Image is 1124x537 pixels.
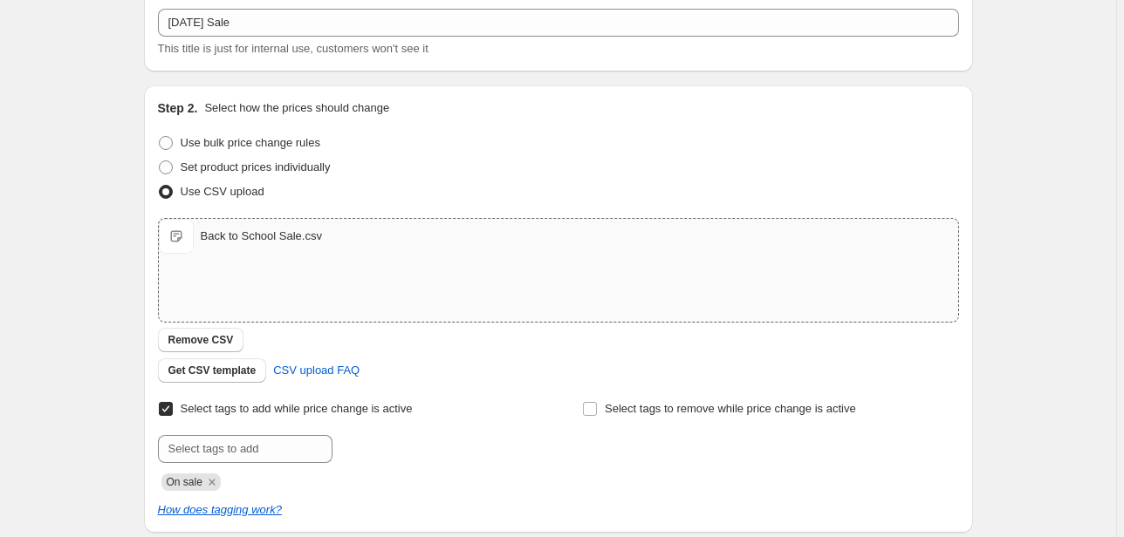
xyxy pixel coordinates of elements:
[263,357,370,384] a: CSV upload FAQ
[201,228,322,245] div: Back to School Sale.csv
[158,328,244,352] button: Remove CSV
[158,99,198,117] h2: Step 2.
[204,474,220,490] button: Remove On sale
[168,364,257,377] span: Get CSV template
[158,9,959,37] input: 30% off holiday sale
[158,358,267,383] button: Get CSV template
[158,435,332,463] input: Select tags to add
[168,333,234,347] span: Remove CSV
[204,99,389,117] p: Select how the prices should change
[181,185,264,198] span: Use CSV upload
[158,503,282,516] a: How does tagging work?
[158,42,428,55] span: This title is just for internal use, customers won't see it
[273,362,360,379] span: CSV upload FAQ
[167,476,202,488] span: On sale
[181,136,320,149] span: Use bulk price change rules
[605,402,856,415] span: Select tags to remove while price change is active
[181,402,413,415] span: Select tags to add while price change is active
[181,160,331,173] span: Set product prices individually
